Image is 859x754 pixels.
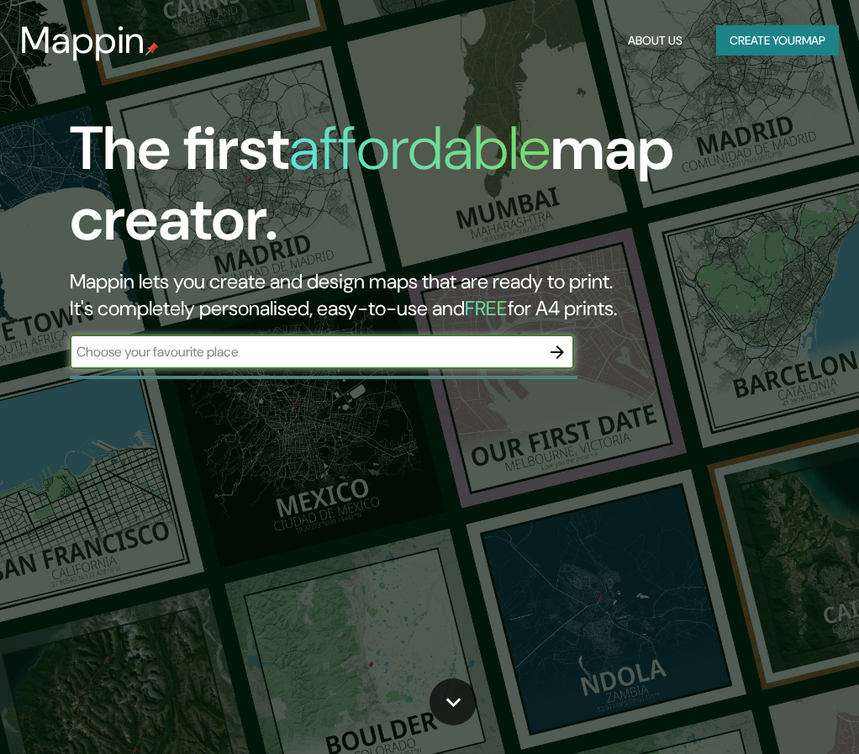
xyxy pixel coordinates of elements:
h1: affordable [289,109,551,187]
h3: Mappin [20,18,145,62]
input: Choose your favourite place [70,342,540,361]
button: Create yourmap [716,25,839,56]
h5: FREE [465,295,508,321]
h1: The first map creator. [70,113,757,268]
button: About Us [621,25,689,56]
img: mappin-pin [145,42,159,55]
h2: Mappin lets you create and design maps that are ready to print. It's completely personalised, eas... [70,268,757,322]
